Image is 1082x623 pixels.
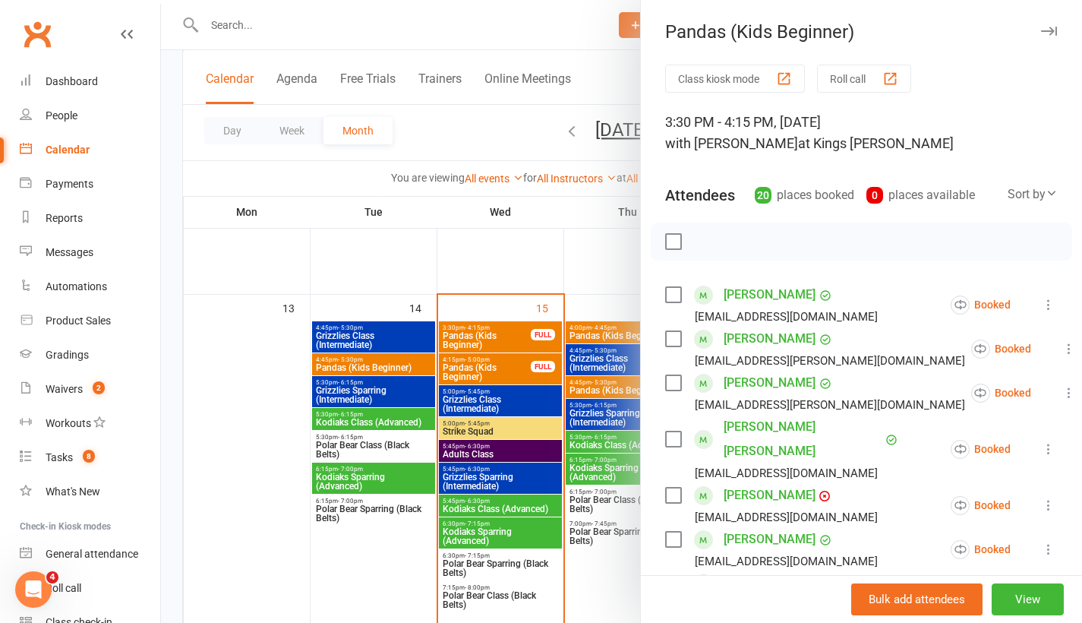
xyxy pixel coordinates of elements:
[755,185,854,206] div: places booked
[20,537,160,571] a: General attendance kiosk mode
[46,178,93,190] div: Payments
[46,349,89,361] div: Gradings
[46,280,107,293] div: Automations
[20,270,160,304] a: Automations
[83,450,95,463] span: 8
[20,441,160,475] a: Tasks 8
[15,571,52,608] iframe: Intercom live chat
[951,496,1011,515] div: Booked
[20,167,160,201] a: Payments
[866,187,883,204] div: 0
[695,395,965,415] div: [EMAIL_ADDRESS][PERSON_NAME][DOMAIN_NAME]
[866,185,975,206] div: places available
[46,109,77,122] div: People
[20,304,160,338] a: Product Sales
[641,21,1082,43] div: Pandas (Kids Beginner)
[46,417,91,429] div: Workouts
[951,440,1011,459] div: Booked
[695,307,878,327] div: [EMAIL_ADDRESS][DOMAIN_NAME]
[695,552,878,571] div: [EMAIL_ADDRESS][DOMAIN_NAME]
[755,187,771,204] div: 20
[695,508,878,527] div: [EMAIL_ADDRESS][DOMAIN_NAME]
[851,583,983,615] button: Bulk add attendees
[695,463,878,483] div: [EMAIL_ADDRESS][DOMAIN_NAME]
[20,99,160,133] a: People
[20,372,160,406] a: Waivers 2
[46,383,83,395] div: Waivers
[951,540,1011,559] div: Booked
[992,583,1064,615] button: View
[951,296,1011,315] div: Booked
[1008,185,1058,204] div: Sort by
[46,548,138,560] div: General attendance
[798,135,954,151] span: at Kings [PERSON_NAME]
[46,212,83,224] div: Reports
[724,371,815,395] a: [PERSON_NAME]
[724,571,815,596] a: [PERSON_NAME]
[20,133,160,167] a: Calendar
[20,65,160,99] a: Dashboard
[20,406,160,441] a: Workouts
[20,236,160,270] a: Messages
[724,327,815,351] a: [PERSON_NAME]
[724,483,815,508] a: [PERSON_NAME]
[665,135,798,151] span: with [PERSON_NAME]
[20,338,160,372] a: Gradings
[20,475,160,509] a: What's New
[46,582,81,594] div: Roll call
[18,15,56,53] a: Clubworx
[971,340,1031,359] div: Booked
[93,381,105,394] span: 2
[20,571,160,606] a: Roll call
[46,144,90,156] div: Calendar
[46,246,93,258] div: Messages
[46,571,58,583] span: 4
[46,485,100,498] div: What's New
[724,415,882,463] a: [PERSON_NAME] [PERSON_NAME]
[817,65,911,93] button: Roll call
[46,75,98,87] div: Dashboard
[695,351,965,371] div: [EMAIL_ADDRESS][PERSON_NAME][DOMAIN_NAME]
[20,201,160,236] a: Reports
[46,451,73,463] div: Tasks
[724,283,815,307] a: [PERSON_NAME]
[665,112,1058,154] div: 3:30 PM - 4:15 PM, [DATE]
[971,384,1031,403] div: Booked
[665,185,735,206] div: Attendees
[46,315,111,327] div: Product Sales
[665,65,805,93] button: Class kiosk mode
[724,527,815,552] a: [PERSON_NAME]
